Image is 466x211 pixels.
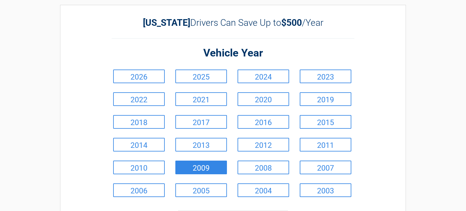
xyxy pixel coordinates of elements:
[113,70,165,83] a: 2026
[300,161,351,174] a: 2007
[113,92,165,106] a: 2022
[175,115,227,129] a: 2017
[113,183,165,197] a: 2006
[300,138,351,151] a: 2011
[113,161,165,174] a: 2010
[113,115,165,129] a: 2018
[113,138,165,151] a: 2014
[175,92,227,106] a: 2021
[238,183,289,197] a: 2004
[238,138,289,151] a: 2012
[238,70,289,83] a: 2024
[300,70,351,83] a: 2023
[143,17,190,28] b: [US_STATE]
[112,46,354,60] h2: Vehicle Year
[238,161,289,174] a: 2008
[300,115,351,129] a: 2015
[238,92,289,106] a: 2020
[281,17,302,28] b: $500
[238,115,289,129] a: 2016
[300,183,351,197] a: 2003
[175,70,227,83] a: 2025
[175,138,227,151] a: 2013
[175,183,227,197] a: 2005
[300,92,351,106] a: 2019
[112,17,354,28] h2: Drivers Can Save Up to /Year
[175,161,227,174] a: 2009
